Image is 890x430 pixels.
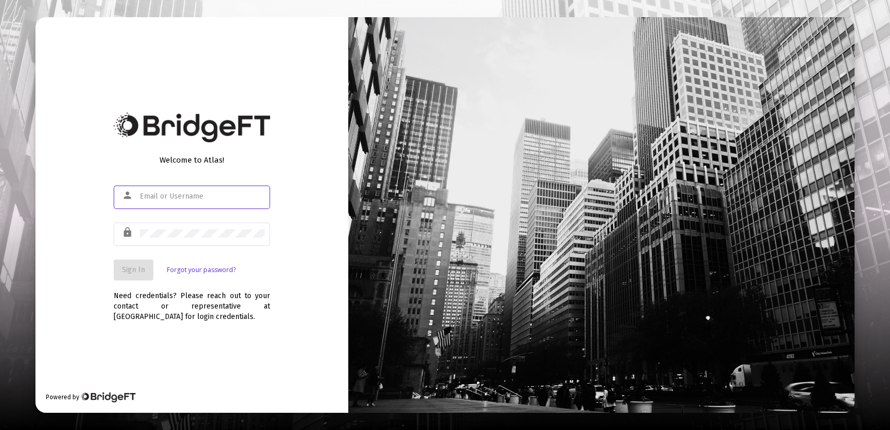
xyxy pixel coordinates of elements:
div: Need credentials? Please reach out to your contact or representative at [GEOGRAPHIC_DATA] for log... [114,280,270,322]
mat-icon: person [122,189,135,202]
mat-icon: lock [122,226,135,239]
button: Sign In [114,260,153,280]
img: Bridge Financial Technology Logo [80,392,135,402]
input: Email or Username [140,192,265,201]
span: Sign In [122,265,145,274]
a: Forgot your password? [167,265,236,275]
img: Bridge Financial Technology Logo [114,113,270,142]
div: Powered by [46,392,135,402]
div: Welcome to Atlas! [114,155,270,165]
